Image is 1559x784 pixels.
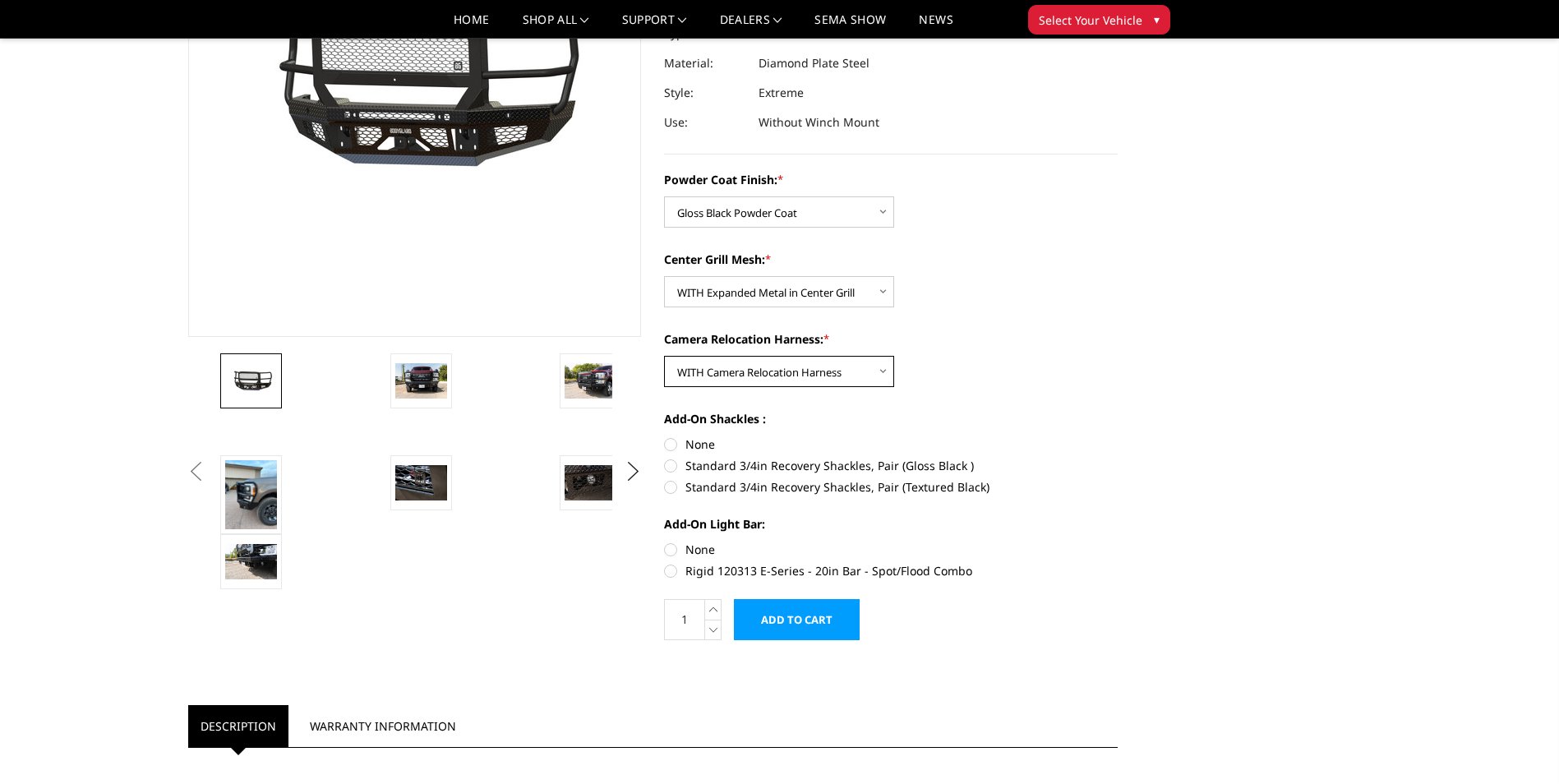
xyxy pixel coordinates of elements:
label: Powder Coat Finish: [664,171,1118,188]
span: Select Your Vehicle [1039,12,1142,29]
label: Standard 3/4in Recovery Shackles, Pair (Textured Black) [664,478,1118,496]
button: Select Your Vehicle [1028,5,1170,35]
dd: Diamond Plate Steel [759,48,869,78]
dd: Without Winch Mount [759,108,879,137]
input: Add to Cart [734,599,860,640]
a: SEMA Show [814,14,886,38]
span: ▾ [1154,11,1160,28]
label: Add-On Light Bar: [664,515,1118,533]
dt: Style: [664,78,746,108]
a: Support [622,14,687,38]
label: Add-On Shackles : [664,410,1118,427]
dt: Use: [664,108,746,137]
a: News [919,14,952,38]
label: None [664,436,1118,453]
img: 2023-2025 Ford F250-350 - FT Series - Extreme Front Bumper [225,369,277,393]
iframe: Chat Widget [1477,705,1559,784]
a: shop all [523,14,589,38]
label: Rigid 120313 E-Series - 20in Bar - Spot/Flood Combo [664,562,1118,579]
img: 2023-2025 Ford F250-350 - FT Series - Extreme Front Bumper [565,363,616,398]
label: Standard 3/4in Recovery Shackles, Pair (Gloss Black ) [664,457,1118,474]
img: 2023-2025 Ford F250-350 - FT Series - Extreme Front Bumper [225,544,277,579]
label: Center Grill Mesh: [664,251,1118,268]
label: Camera Relocation Harness: [664,330,1118,348]
img: 2023-2025 Ford F250-350 - FT Series - Extreme Front Bumper [225,460,277,529]
img: 2023-2025 Ford F250-350 - FT Series - Extreme Front Bumper [395,465,447,500]
a: Description [188,705,288,747]
button: Next [620,459,645,484]
a: Dealers [720,14,782,38]
label: None [664,541,1118,558]
a: Warranty Information [298,705,468,747]
button: Previous [184,459,209,484]
dt: Material: [664,48,746,78]
img: 2023-2025 Ford F250-350 - FT Series - Extreme Front Bumper [395,363,447,398]
img: 2023-2025 Ford F250-350 - FT Series - Extreme Front Bumper [565,465,616,500]
dd: Extreme [759,78,804,108]
a: Home [454,14,489,38]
